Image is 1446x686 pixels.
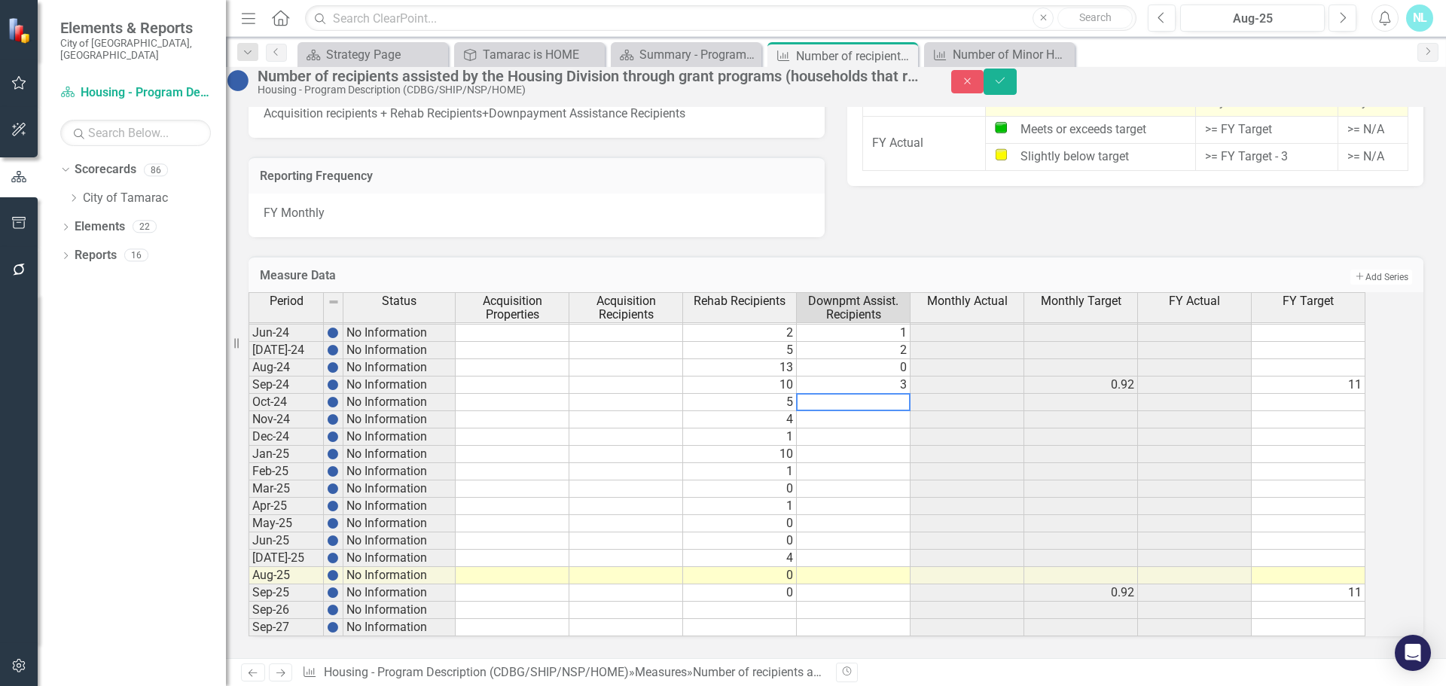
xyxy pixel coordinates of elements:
span: Acquisition Recipients [572,294,679,321]
td: 11 [1252,377,1365,394]
span: Acquisition Properties [459,294,566,321]
img: BgCOk07PiH71IgAAAABJRU5ErkJggg== [327,396,339,408]
td: 0 [683,567,797,584]
a: Elements [75,218,125,236]
td: Sep-25 [249,584,324,602]
div: 86 [144,163,168,176]
input: Search ClearPoint... [305,5,1136,32]
img: BgCOk07PiH71IgAAAABJRU5ErkJggg== [327,517,339,529]
img: BgCOk07PiH71IgAAAABJRU5ErkJggg== [327,569,339,581]
a: City of Tamarac [83,190,226,207]
div: FY Monthly [249,194,825,237]
td: No Information [343,619,456,636]
td: No Information [343,394,456,411]
td: Jan-25 [249,446,324,463]
td: >= N/A [1338,116,1408,143]
span: FY Actual [1169,294,1220,308]
span: Search [1079,11,1112,23]
td: 1 [683,498,797,515]
span: Downpmt Assist. Recipients [800,294,907,321]
a: Reports [75,247,117,264]
td: No Information [343,498,456,515]
td: 1 [797,325,911,342]
td: Jun-25 [249,532,324,550]
img: BgCOk07PiH71IgAAAABJRU5ErkJggg== [327,587,339,599]
td: No Information [343,411,456,428]
td: No Information [343,602,456,619]
td: 1 [683,428,797,446]
img: BgCOk07PiH71IgAAAABJRU5ErkJggg== [327,465,339,477]
a: Summary - Program Description (CDBG/SHIP/NSP/HOME) [615,45,758,64]
div: Summary - Program Description (CDBG/SHIP/NSP/HOME) [639,45,758,64]
td: 2 [797,342,911,359]
a: Tamarac is HOME [458,45,601,64]
td: No Information [343,515,456,532]
button: Add Series [1350,270,1412,285]
td: 10 [683,446,797,463]
td: No Information [343,377,456,394]
div: Strategy Page [326,45,444,64]
img: BgCOk07PiH71IgAAAABJRU5ErkJggg== [327,379,339,391]
button: NL [1406,5,1433,32]
td: Oct-24 [249,394,324,411]
div: Open Intercom Messenger [1395,635,1431,671]
input: Search Below... [60,120,211,146]
td: 4 [683,411,797,428]
td: No Information [343,342,456,359]
td: >= FY Target - 3 [1196,143,1338,170]
td: 11 [1252,584,1365,602]
td: No Information [343,532,456,550]
img: ClearPoint Strategy [8,17,34,44]
img: 8DAGhfEEPCf229AAAAAElFTkSuQmCC [328,296,340,308]
td: >= FY Target [1196,116,1338,143]
td: No Information [343,446,456,463]
span: Monthly Target [1041,294,1121,308]
img: BgCOk07PiH71IgAAAABJRU5ErkJggg== [327,344,339,356]
td: Sep-26 [249,602,324,619]
td: 0 [683,532,797,550]
td: [DATE]-25 [249,550,324,567]
td: 5 [683,394,797,411]
td: 5 [683,342,797,359]
button: Aug-25 [1180,5,1325,32]
td: Sep-24 [249,377,324,394]
img: BgCOk07PiH71IgAAAABJRU5ErkJggg== [327,483,339,495]
div: Housing - Program Description (CDBG/SHIP/NSP/HOME) [258,84,921,96]
td: No Information [343,584,456,602]
div: Slightly below target [995,148,1186,166]
img: BgCOk07PiH71IgAAAABJRU5ErkJggg== [327,361,339,373]
td: >= N/A [1338,143,1408,170]
td: No Information [343,550,456,567]
img: Slightly below target [995,148,1007,160]
td: Feb-25 [249,463,324,480]
span: Rehab Recipients [694,294,786,308]
td: 13 [683,359,797,377]
td: 0 [683,584,797,602]
img: BgCOk07PiH71IgAAAABJRU5ErkJggg== [327,431,339,443]
a: Strategy Page [301,45,444,64]
img: BgCOk07PiH71IgAAAABJRU5ErkJggg== [327,552,339,564]
td: Nov-24 [249,411,324,428]
td: FY Actual [863,116,986,170]
h3: Measure Data [260,269,895,282]
img: BgCOk07PiH71IgAAAABJRU5ErkJggg== [327,327,339,339]
td: No Information [343,428,456,446]
img: Meets or exceeds target [995,121,1007,133]
div: » » [302,664,825,681]
div: 22 [133,221,157,233]
div: 16 [124,249,148,262]
td: 2 [683,325,797,342]
td: Aug-25 [249,567,324,584]
td: 0 [683,480,797,498]
img: BgCOk07PiH71IgAAAABJRU5ErkJggg== [327,413,339,425]
div: Number of recipients assisted by the Housing Division through grant programs (households that rec... [796,47,914,66]
h3: Reporting Frequency [260,169,813,183]
td: 4 [683,550,797,567]
td: 0 [797,359,911,377]
div: Meets or exceeds target [995,121,1186,139]
td: 3 [797,377,911,394]
img: BgCOk07PiH71IgAAAABJRU5ErkJggg== [327,604,339,616]
img: BgCOk07PiH71IgAAAABJRU5ErkJggg== [327,621,339,633]
span: Monthly Actual [927,294,1008,308]
td: 0.92 [1024,584,1138,602]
